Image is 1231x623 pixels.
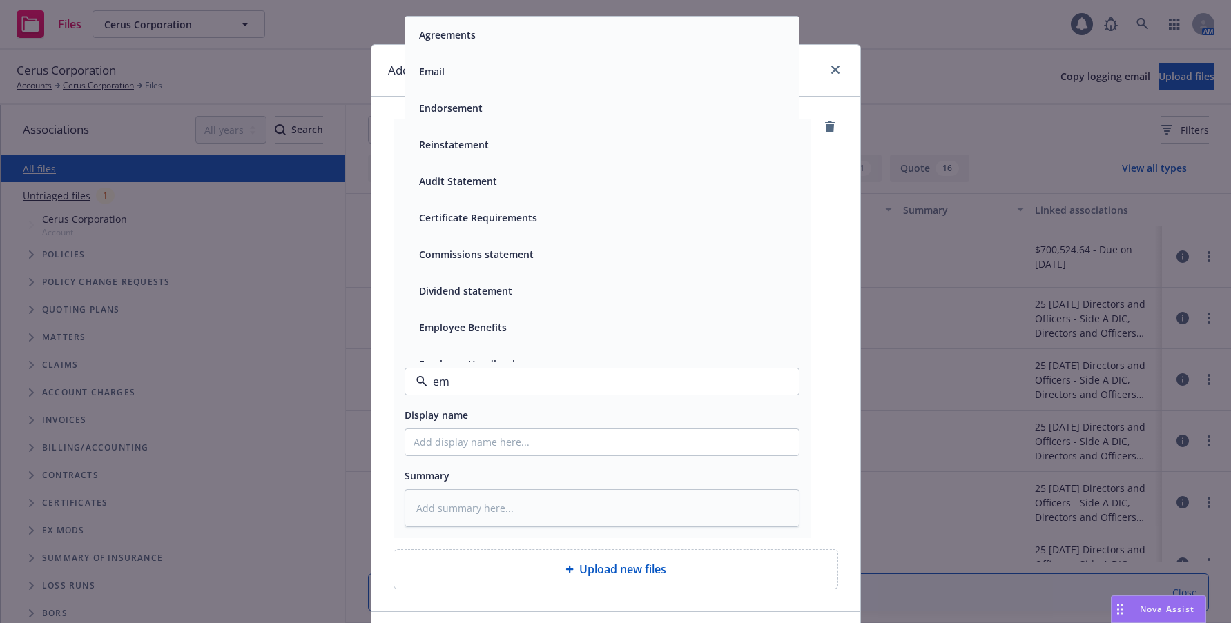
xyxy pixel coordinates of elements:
[419,357,518,371] button: Employee Handbook
[419,174,497,188] button: Audit Statement
[419,28,476,42] button: Agreements
[394,549,838,589] div: Upload new files
[419,320,507,335] button: Employee Benefits
[405,469,449,482] span: Summary
[419,210,537,225] button: Certificate Requirements
[1140,603,1194,615] span: Nova Assist
[822,119,838,135] a: remove
[1111,595,1206,623] button: Nova Assist
[579,561,666,577] span: Upload new files
[419,284,512,298] button: Dividend statement
[827,61,844,78] a: close
[405,429,799,455] input: Add display name here...
[419,247,534,261] button: Commissions statement
[388,61,434,79] h1: Add files
[419,101,483,115] button: Endorsement
[419,64,445,79] button: Email
[419,137,489,152] button: Reinstatement
[427,373,771,390] input: Filter by keyword
[1112,596,1129,622] div: Drag to move
[405,408,468,422] span: Display name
